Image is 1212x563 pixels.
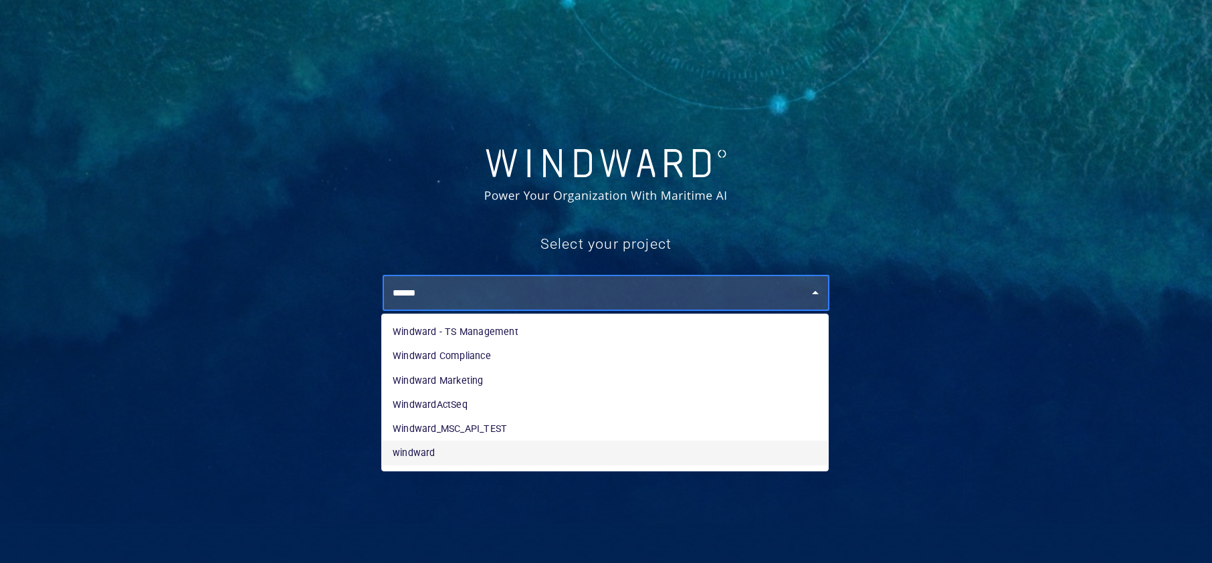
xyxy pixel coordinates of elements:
[382,344,828,368] li: Windward Compliance
[1155,503,1202,553] iframe: Chat
[382,392,828,417] li: WindwardActSeq
[383,235,830,254] h5: Select your project
[382,417,828,441] li: Windward_MSC_API_TEST
[382,441,828,465] li: windward
[806,284,825,302] button: Close
[382,368,828,392] li: Windward Marketing
[382,320,828,344] li: Windward - TS Management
